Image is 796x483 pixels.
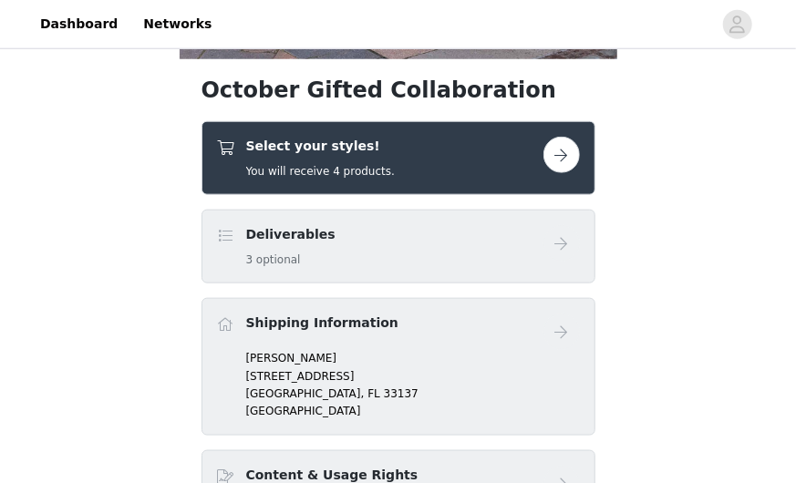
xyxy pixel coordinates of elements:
div: avatar [729,10,746,39]
div: Deliverables [202,210,595,283]
p: [STREET_ADDRESS] [246,368,580,385]
span: FL [367,387,380,400]
div: Shipping Information [202,298,595,436]
div: Select your styles! [202,121,595,195]
p: [GEOGRAPHIC_DATA] [246,403,580,419]
h4: Deliverables [246,225,336,244]
h4: Select your styles! [246,137,395,156]
a: Networks [132,4,222,45]
a: Dashboard [29,4,129,45]
span: [GEOGRAPHIC_DATA], [246,387,365,400]
p: [PERSON_NAME] [246,350,580,366]
h1: October Gifted Collaboration [202,74,595,107]
h4: Shipping Information [246,313,398,333]
span: 33137 [384,387,419,400]
h5: You will receive 4 products. [246,163,395,180]
h5: 3 optional [246,252,336,268]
